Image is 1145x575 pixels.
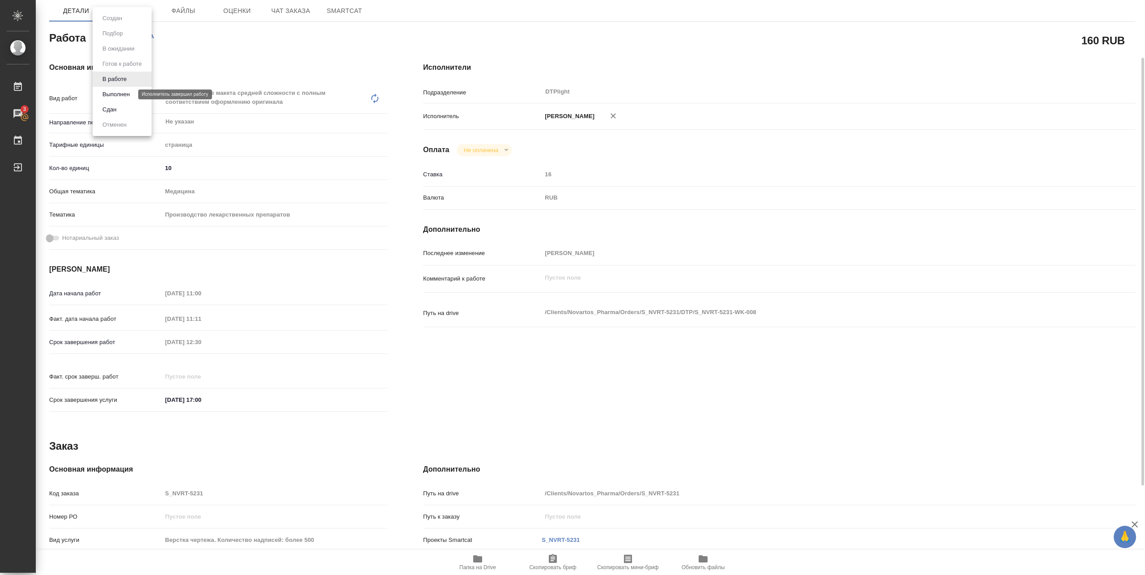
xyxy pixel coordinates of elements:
button: Подбор [100,29,126,38]
button: Выполнен [100,89,132,99]
button: В ожидании [100,44,137,54]
button: Создан [100,13,125,23]
button: Готов к работе [100,59,144,69]
button: Отменен [100,120,129,130]
button: Сдан [100,105,119,115]
button: В работе [100,74,129,84]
